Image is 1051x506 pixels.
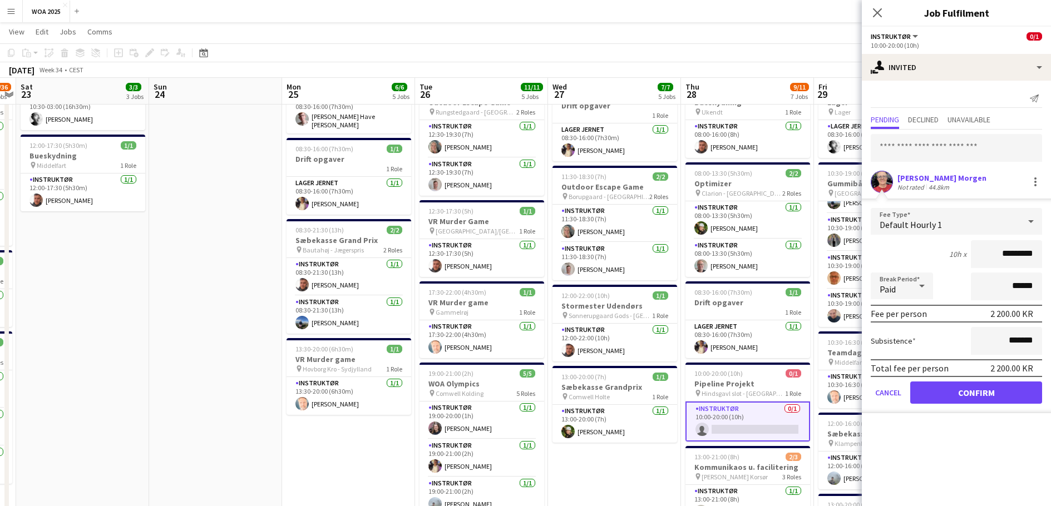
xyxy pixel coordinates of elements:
span: Hindsgavl slot - [GEOGRAPHIC_DATA] [702,389,785,398]
span: Gammelrøj [436,308,468,316]
div: [PERSON_NAME] Morgen [897,173,986,183]
button: Instruktør [871,32,920,41]
span: 5 Roles [516,389,535,398]
span: 1/1 [520,288,535,296]
button: Confirm [910,381,1042,404]
app-job-card: 11:30-18:30 (7h)2/2Outdoor Escape Game Borupgaard - [GEOGRAPHIC_DATA]2 RolesInstruktør1/111:30-18... [552,166,677,280]
div: 08:30-16:00 (7h30m)1/1Drift opgaver1 RoleLager Jernet1/108:30-16:00 (7h30m)[PERSON_NAME] [685,281,810,358]
h3: Gummibådsregatta [818,178,943,188]
span: [GEOGRAPHIC_DATA]/[GEOGRAPHIC_DATA] [436,227,519,235]
span: Tue [420,82,432,92]
app-card-role: Instruktør1/112:00-17:30 (5h30m)[PERSON_NAME] [21,173,145,211]
span: 1/1 [387,145,402,153]
app-card-role: Instruktør1/113:00-20:00 (7h)[PERSON_NAME] [552,405,677,443]
div: 08:30-16:00 (7h30m)1/1Lager Lager1 RoleLager Jernet1/108:30-16:00 (7h30m)[PERSON_NAME] [818,81,943,158]
app-card-role: Lager Jernet1/108:30-16:00 (7h30m)[PERSON_NAME] [287,177,411,215]
span: Pending [871,116,899,123]
h3: Outdoor Escape Game [552,182,677,192]
span: 2 Roles [649,192,668,201]
span: Week 34 [37,66,65,74]
span: 29 [817,88,827,101]
span: Borupgaard - [GEOGRAPHIC_DATA] [569,192,649,201]
span: 10:00-20:00 (10h) [694,369,743,378]
app-card-role: Instruktør1/108:30-21:30 (13h)[PERSON_NAME] [287,258,411,296]
span: 1/1 [653,373,668,381]
a: Jobs [55,24,81,39]
a: Comms [83,24,117,39]
div: 12:30-19:30 (7h)2/2Outdoor Escape Game Rungstedgaard - [GEOGRAPHIC_DATA]2 RolesInstruktør1/112:30... [420,81,544,196]
div: Not rated [897,183,926,191]
div: 5 Jobs [658,92,675,101]
app-job-card: 08:00-16:00 (8h)1/1Bueskydning Ukendt1 RoleInstruktør1/108:00-16:00 (8h)[PERSON_NAME] [685,81,810,158]
div: 44.8km [926,183,951,191]
div: 5 Jobs [521,92,542,101]
app-card-role: Lager Jernet1/108:30-16:00 (7h30m)[PERSON_NAME] [818,120,943,158]
span: Hovborg Kro - Sydjylland [303,365,372,373]
div: 08:30-21:30 (13h)2/2Sæbekasse Grand Prix Bautahøj - Jægerspris2 RolesInstruktør1/108:30-21:30 (13... [287,219,411,334]
span: 23 [19,88,33,101]
div: Total fee per person [871,363,949,374]
div: 12:00-17:30 (5h30m)1/1Bueskydning Middelfart1 RoleInstruktør1/112:00-17:30 (5h30m)[PERSON_NAME] [21,135,145,211]
span: Comwell Holte [569,393,610,401]
span: 1 Role [652,311,668,320]
span: Sun [154,82,167,92]
span: 9/11 [790,83,809,91]
span: 08:30-21:30 (13h) [295,226,344,234]
span: 3 Roles [782,473,801,481]
app-card-role: Lager Jernet1/108:30-16:00 (7h30m)[PERSON_NAME] Have [PERSON_NAME] [287,92,411,133]
app-job-card: 08:30-16:00 (7h30m)1/1Drift opgaver1 RoleLager Jernet1/108:30-16:00 (7h30m)[PERSON_NAME] [287,138,411,215]
div: 12:00-16:00 (4h)1/1Sæbekasse Grand Prix Klampenborg1 RoleInstruktør1/112:00-16:00 (4h)[PERSON_NAME] [818,413,943,489]
app-card-role: Instruktør1/108:30-21:30 (13h)[PERSON_NAME] [287,296,411,334]
span: 12:00-17:30 (5h30m) [29,141,87,150]
div: 2 200.00 KR [990,308,1033,319]
span: 12:00-22:00 (10h) [561,291,610,300]
app-job-card: 12:00-22:00 (10h)1/1Stormester Udendørs Sonnerupgaard Gods - [GEOGRAPHIC_DATA]1 RoleInstruktør1/1... [552,285,677,361]
span: Instruktør [871,32,911,41]
span: 10:30-16:30 (6h) [827,338,872,346]
h3: Sæbekasse Grand Prix [818,429,943,439]
app-job-card: 10:30-19:00 (8h30m)4/4Gummibådsregatta [GEOGRAPHIC_DATA]4 RolesInstruktør1/110:30-19:00 (8h30m)[P... [818,162,943,327]
div: 5 Jobs [392,92,409,101]
a: Edit [31,24,53,39]
span: 1 Role [785,308,801,316]
h3: Job Fulfilment [862,6,1051,20]
span: 24 [152,88,167,101]
div: 10:00-20:00 (10h) [871,41,1042,49]
span: 13:00-21:00 (8h) [694,453,739,461]
span: Middelfart [835,358,864,366]
app-job-card: 13:30-20:00 (6h30m)1/1VR Murder game Hovborg Kro - Sydjylland1 RoleInstruktør1/113:30-20:00 (6h30... [287,338,411,415]
span: 2 Roles [516,108,535,116]
app-card-role: Instruktør1/112:30-19:30 (7h)[PERSON_NAME] [420,120,544,158]
span: Mon [287,82,301,92]
h3: VR Murder game [287,354,411,364]
app-card-role: Instruktør1/110:30-16:30 (6h)[PERSON_NAME] [818,370,943,408]
div: 13:00-20:00 (7h)1/1Sæbekasse Grandprix Comwell Holte1 RoleInstruktør1/113:00-20:00 (7h)[PERSON_NAME] [552,366,677,443]
span: 2/3 [786,453,801,461]
span: 1/1 [653,291,668,300]
span: Clarion - [GEOGRAPHIC_DATA] [702,189,782,197]
app-card-role: Instruktør1/110:30-19:00 (8h30m)[PERSON_NAME] [818,214,943,251]
span: 08:00-13:30 (5h30m) [694,169,752,177]
app-card-role: Instruktør1/108:00-13:30 (5h30m)[PERSON_NAME] [685,239,810,277]
app-job-card: 08:00-13:30 (5h30m)2/2Optimizer Clarion - [GEOGRAPHIC_DATA]2 RolesInstruktør1/108:00-13:30 (5h30m... [685,162,810,277]
h3: Pipeline Projekt [685,379,810,389]
app-card-role: Instruktør1/119:00-20:00 (1h)[PERSON_NAME] [420,401,544,439]
h3: WOA Olympics [420,379,544,389]
span: Ukendt [702,108,723,116]
span: 2/2 [653,172,668,181]
app-job-card: 10:00-20:00 (10h)0/1Pipeline Projekt Hindsgavl slot - [GEOGRAPHIC_DATA]1 RoleInstruktør0/110:00-2... [685,363,810,441]
app-card-role: Instruktør1/108:00-13:30 (5h30m)[PERSON_NAME] [685,201,810,239]
span: 13:30-20:00 (6h30m) [295,345,353,353]
span: Thu [685,82,699,92]
app-card-role: Instruktør1/110:30-19:00 (8h30m)[PERSON_NAME] [818,289,943,327]
span: 26 [418,88,432,101]
h3: Drift opgaver [552,101,677,111]
h3: VR Murder Game [420,216,544,226]
app-job-card: 10:30-16:30 (6h)1/1Teamdag med læring Middelfart1 RoleInstruktør1/110:30-16:30 (6h)[PERSON_NAME] [818,331,943,408]
app-card-role: Instruktør1/119:00-21:00 (2h)[PERSON_NAME] [420,439,544,477]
